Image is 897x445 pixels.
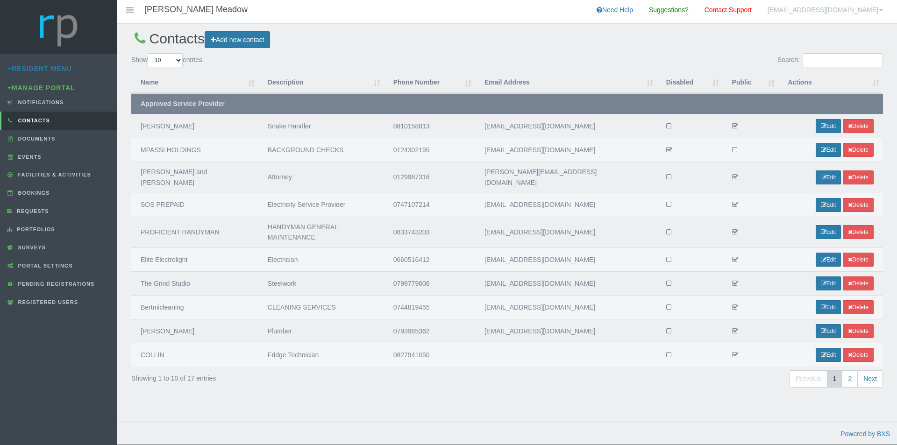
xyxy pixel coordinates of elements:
label: Show entries [131,53,202,67]
div: [PERSON_NAME] and [PERSON_NAME] [141,167,249,188]
a: Delete [843,143,874,157]
td: 0799779006 [384,271,475,295]
span: Facilities & Activities [16,172,91,177]
a: Next [857,370,883,388]
a: Add new contact [205,31,271,49]
td: [EMAIL_ADDRESS][DOMAIN_NAME] [475,138,657,162]
input: Search: [803,53,883,67]
span: Documents [16,136,56,141]
div: MPASSI HOLDINGS [141,145,249,155]
th: Actions: activate to sort column ascending [778,72,883,93]
td: BACKGROUND CHECKS [258,138,384,162]
td: 0827941050 [384,343,475,367]
span: Events [16,154,42,160]
div: COLLIN [141,350,249,360]
a: Edit [816,276,841,290]
th: Public : activate to sort column ascending [723,72,779,93]
td: HANDYMAN GENERAL MAINTENANCE [258,217,384,248]
td: Electrician [258,247,384,271]
td: [EMAIL_ADDRESS][DOMAIN_NAME] [475,193,657,217]
div: PROFICIENT HANDYMAN [141,227,249,238]
a: Delete [843,119,874,133]
th: Name : activate to sort column ascending [131,72,258,93]
strong: Approved Service Provider [141,100,225,107]
td: [EMAIL_ADDRESS][DOMAIN_NAME] [475,319,657,343]
td: [EMAIL_ADDRESS][DOMAIN_NAME] [475,271,657,295]
a: 2 [842,370,858,388]
td: Snake Handler [258,114,384,138]
td: Steelwork [258,271,384,295]
a: Edit [816,143,841,157]
td: Fridge Technician [258,343,384,367]
td: [EMAIL_ADDRESS][DOMAIN_NAME] [475,295,657,319]
a: Resident Menu [7,65,72,72]
a: Edit [816,324,841,338]
td: 0747107214 [384,193,475,217]
div: [PERSON_NAME] [141,326,249,337]
td: Attorney [258,162,384,193]
div: [PERSON_NAME] [141,121,249,132]
td: 0793985362 [384,319,475,343]
span: Requests [14,208,49,214]
span: Portal Settings [16,263,73,268]
a: Edit [816,225,841,239]
td: 0744819455 [384,295,475,319]
a: Edit [816,348,841,362]
td: 0660516412 [384,247,475,271]
a: Delete [843,170,874,184]
a: Manage Portal [7,84,75,92]
a: Edit [816,119,841,133]
th: Email Address : activate to sort column ascending [475,72,657,93]
span: Contacts [16,118,50,123]
span: Portfolios [14,226,55,232]
td: CLEANING SERVICES [258,295,384,319]
div: Showing 1 to 10 of 17 entries [131,369,436,384]
select: Showentries [148,53,183,67]
td: 0129987316 [384,162,475,193]
div: The Grind Studio [141,278,249,289]
a: Delete [843,198,874,212]
th: Disabled : activate to sort column ascending [657,72,723,93]
h4: [PERSON_NAME] Meadow [144,5,248,14]
div: Bertmicleaning [141,302,249,313]
td: 0810158813 [384,114,475,138]
div: Elite Electrolight [141,254,249,265]
a: Delete [843,253,874,267]
span: Notifications [16,99,64,105]
td: 0124302195 [384,138,475,162]
a: Delete [843,348,874,362]
span: Pending Registrations [16,281,95,287]
a: Edit [816,300,841,314]
a: Edit [816,253,841,267]
div: SOS PREPAID [141,199,249,210]
th: Phone Number : activate to sort column ascending [384,72,475,93]
td: [EMAIL_ADDRESS][DOMAIN_NAME] [475,217,657,248]
a: Delete [843,324,874,338]
a: Edit [816,198,841,212]
td: Plumber [258,319,384,343]
span: Bookings [16,190,50,196]
td: [EMAIL_ADDRESS][DOMAIN_NAME] [475,247,657,271]
a: Powered by BXS [840,430,890,438]
td: 0833743203 [384,217,475,248]
a: Delete [843,300,874,314]
a: Edit [816,170,841,184]
td: [PERSON_NAME][EMAIL_ADDRESS][DOMAIN_NAME] [475,162,657,193]
span: Surveys [16,245,46,250]
span: Registered Users [16,299,78,305]
a: 1 [827,370,843,388]
td: Electricity Service Provider [258,193,384,217]
td: [EMAIL_ADDRESS][DOMAIN_NAME] [475,114,657,138]
h2: Contacts [131,31,883,48]
a: Delete [843,276,874,290]
a: Previous [790,370,827,388]
a: Delete [843,225,874,239]
th: Description : activate to sort column ascending [258,72,384,93]
label: Search: [777,53,883,67]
